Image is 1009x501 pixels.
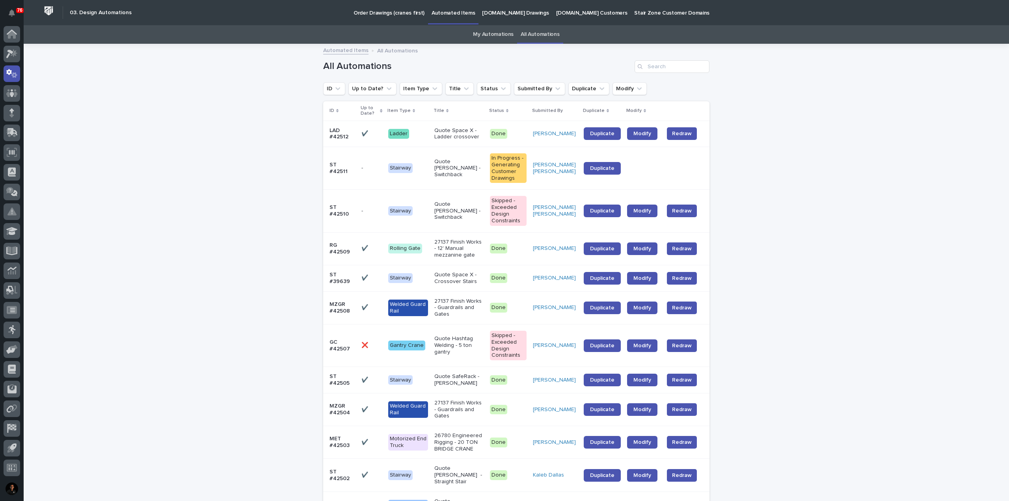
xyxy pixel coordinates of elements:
span: Redraw [672,130,692,138]
h1: All Automations [323,61,631,72]
span: Modify [633,276,651,281]
p: ✔️ [361,303,370,311]
span: Duplicate [590,246,614,251]
span: Modify [633,473,651,478]
p: 26780 Engineered Rigging - 20 TON BRIDGE CRANE [434,432,484,452]
span: Duplicate [590,305,614,311]
a: Kaleb Dallas [533,472,564,479]
a: Modify [627,242,657,255]
div: In Progress - Generating Customer Drawings [490,153,527,183]
span: Duplicate [590,407,614,412]
div: Done [490,375,507,385]
div: Stairway [388,163,413,173]
p: Quote Hashtag Welding - 5 ton gantry [434,335,484,355]
a: [PERSON_NAME] [533,377,576,384]
tr: ST #42510-- StairwayQuote [PERSON_NAME] - SwitchbackSkipped - Exceeded Design Constraints[PERSON_... [323,190,709,232]
span: Modify [633,343,651,348]
a: [PERSON_NAME] [533,406,576,413]
p: Status [489,106,504,115]
span: Duplicate [590,276,614,281]
span: Modify [633,305,651,311]
img: Workspace Logo [41,4,56,18]
p: ✔️ [361,129,370,137]
p: Item Type [387,106,411,115]
p: ✔️ [361,244,370,252]
p: Modify [626,106,642,115]
div: Skipped - Exceeded Design Constraints [490,331,527,360]
p: ❌ [361,341,370,349]
tr: ST #39639✔️✔️ StairwayQuote Space X - Crossover StairsDone[PERSON_NAME] DuplicateModifyRedraw [323,265,709,291]
button: users-avatar [4,481,20,497]
a: Duplicate [584,469,621,482]
div: Rolling Gate [388,244,422,253]
a: Duplicate [584,403,621,416]
span: Redraw [672,245,692,253]
a: [PERSON_NAME] [533,245,576,252]
p: ST #42510 [330,204,355,218]
button: Redraw [667,127,697,140]
input: Search [635,60,709,73]
p: ST #42511 [330,162,355,175]
span: Duplicate [590,377,614,383]
a: Modify [627,205,657,217]
button: Status [477,82,511,95]
a: Modify [627,403,657,416]
a: Modify [627,127,657,140]
p: ✔️ [361,405,370,413]
a: [PERSON_NAME] [533,342,576,349]
span: Redraw [672,304,692,312]
span: Modify [633,377,651,383]
tr: GC #42507❌❌ Gantry CraneQuote Hashtag Welding - 5 ton gantrySkipped - Exceeded Design Constraints... [323,324,709,367]
p: Quote [PERSON_NAME] - Straight Stair [434,465,484,485]
button: Item Type [400,82,442,95]
span: Duplicate [590,473,614,478]
a: Modify [627,469,657,482]
tr: RG #42509✔️✔️ Rolling Gate27137 Finish Works - 12' Manual mezzanine gateDone[PERSON_NAME] Duplica... [323,232,709,265]
a: Modify [627,272,657,285]
span: Duplicate [590,343,614,348]
p: All Automations [377,46,418,54]
span: Modify [633,407,651,412]
a: Duplicate [584,302,621,314]
p: Quote Space X - Ladder crossover [434,127,484,141]
button: Redraw [667,242,697,255]
div: Stairway [388,375,413,385]
tr: MZGR #42508✔️✔️ Welded Guard Rail27137 Finish Works - Guardrails and GatesDone[PERSON_NAME] Dupli... [323,291,709,324]
p: Quote Space X - Crossover Stairs [434,272,484,285]
a: Duplicate [584,205,621,217]
span: Redraw [672,376,692,384]
p: ID [330,106,334,115]
span: Redraw [672,438,692,446]
p: RG #42509 [330,242,355,255]
button: Redraw [667,436,697,449]
a: Duplicate [584,374,621,386]
a: Duplicate [584,272,621,285]
div: Done [490,244,507,253]
button: Submitted By [514,82,565,95]
a: All Automations [521,25,559,44]
p: Quote [PERSON_NAME] - Switchback [434,201,484,221]
a: Automated Items [323,45,369,54]
span: Redraw [672,406,692,413]
button: Redraw [667,403,697,416]
span: Duplicate [590,166,614,171]
div: Done [490,303,507,313]
button: Modify [612,82,647,95]
a: My Automations [473,25,514,44]
span: Duplicate [590,440,614,445]
a: Duplicate [584,339,621,352]
p: Duplicate [583,106,605,115]
button: Redraw [667,339,697,352]
tr: ST #42511-- StairwayQuote [PERSON_NAME] - SwitchbackIn Progress - Generating Customer Drawings[PE... [323,147,709,190]
a: [PERSON_NAME] [533,439,576,446]
div: Done [490,273,507,283]
button: Redraw [667,302,697,314]
span: Redraw [672,471,692,479]
a: Duplicate [584,436,621,449]
div: Stairway [388,273,413,283]
button: Redraw [667,272,697,285]
h2: 03. Design Automations [70,9,132,16]
p: - [361,163,365,171]
button: Redraw [667,469,697,482]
